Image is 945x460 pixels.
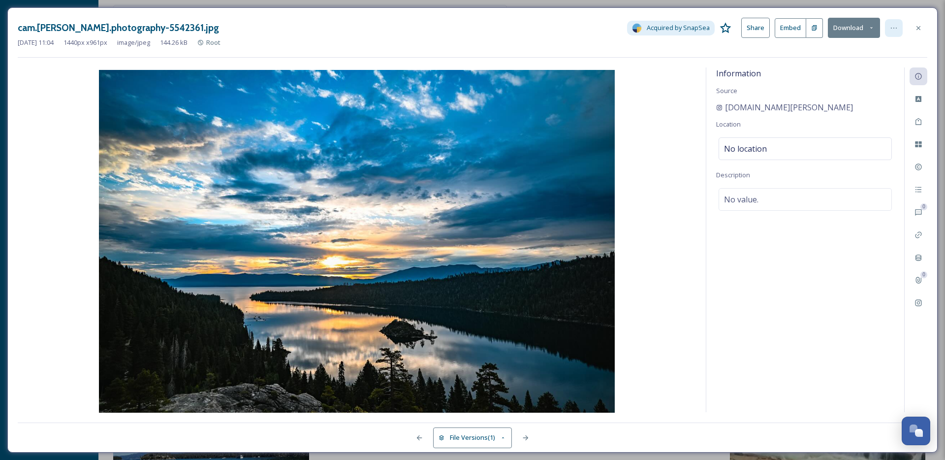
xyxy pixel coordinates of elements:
[63,38,107,47] span: 1440 px x 961 px
[725,101,853,113] span: [DOMAIN_NAME][PERSON_NAME]
[828,18,880,38] button: Download
[716,120,741,129] span: Location
[724,194,758,205] span: No value.
[902,417,930,445] button: Open Chat
[433,427,512,448] button: File Versions(1)
[775,18,806,38] button: Embed
[18,70,696,415] img: cam.morgan.photography-5542361.jpg
[920,203,927,210] div: 0
[716,68,761,79] span: Information
[117,38,150,47] span: image/jpeg
[18,38,54,47] span: [DATE] 11:04
[647,23,710,33] span: Acquired by SnapSea
[716,86,737,95] span: Source
[724,143,767,155] span: No location
[18,21,219,35] h3: cam.[PERSON_NAME].photography-5542361.jpg
[632,23,642,33] img: snapsea-logo.png
[716,170,750,179] span: Description
[160,38,188,47] span: 144.26 kB
[920,271,927,278] div: 0
[716,101,853,113] a: [DOMAIN_NAME][PERSON_NAME]
[741,18,770,38] button: Share
[206,38,220,47] span: Root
